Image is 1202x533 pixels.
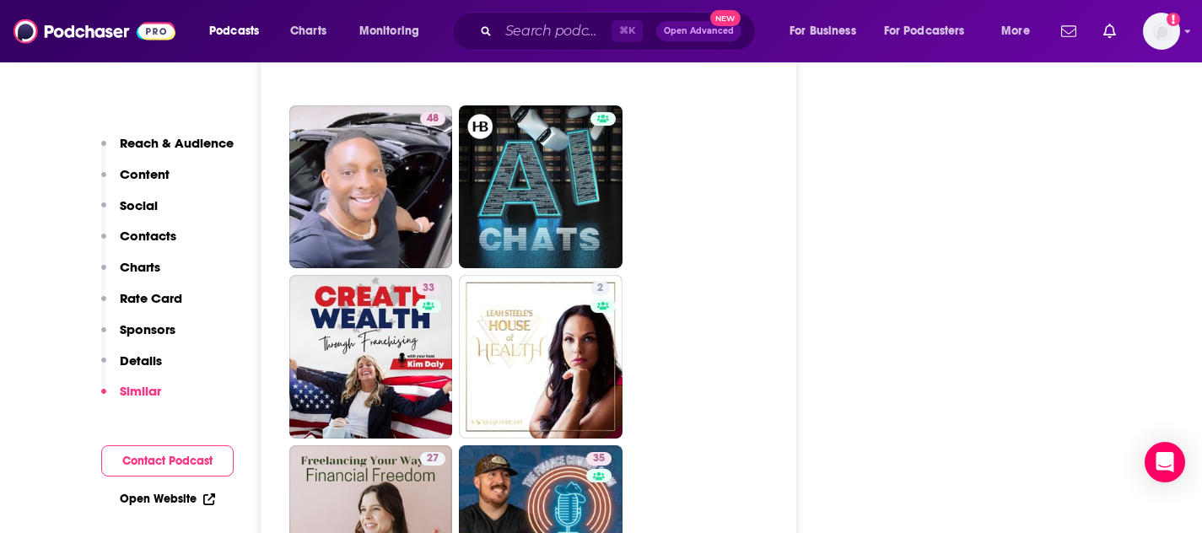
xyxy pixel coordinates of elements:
button: open menu [197,18,281,45]
button: Reach & Audience [101,135,234,166]
span: 2 [597,280,603,297]
a: 48 [420,112,445,126]
button: open menu [989,18,1051,45]
span: Monitoring [359,19,419,43]
button: open menu [778,18,877,45]
button: Rate Card [101,290,182,321]
span: New [710,10,741,26]
span: 48 [427,110,439,127]
button: Contacts [101,228,176,259]
a: 35 [586,452,612,466]
span: 33 [423,280,434,297]
a: 27 [420,452,445,466]
span: For Business [790,19,856,43]
p: Social [120,197,158,213]
button: Open AdvancedNew [656,21,741,41]
a: Open Website [120,492,215,506]
button: open menu [348,18,441,45]
button: Content [101,166,170,197]
span: 27 [427,450,439,467]
p: Rate Card [120,290,182,306]
input: Search podcasts, credits, & more... [499,18,612,45]
div: Open Intercom Messenger [1145,442,1185,482]
a: 48 [289,105,453,269]
button: Similar [101,383,161,414]
button: Contact Podcast [101,445,234,476]
p: Contacts [120,228,176,244]
a: Charts [279,18,337,45]
div: Search podcasts, credits, & more... [468,12,772,51]
span: 35 [593,450,605,467]
span: For Podcasters [884,19,965,43]
span: ⌘ K [612,20,643,42]
a: Show notifications dropdown [1054,17,1083,46]
a: 33 [289,275,453,439]
span: Open Advanced [664,27,734,35]
a: 2 [590,282,610,295]
button: Show profile menu [1143,13,1180,50]
button: Sponsors [101,321,175,353]
span: Podcasts [209,19,259,43]
p: Details [120,353,162,369]
p: Sponsors [120,321,175,337]
span: More [1001,19,1030,43]
img: User Profile [1143,13,1180,50]
p: Reach & Audience [120,135,234,151]
a: 33 [416,282,441,295]
button: Details [101,353,162,384]
p: Content [120,166,170,182]
button: Charts [101,259,160,290]
span: Charts [290,19,326,43]
p: Similar [120,383,161,399]
p: Charts [120,259,160,275]
button: open menu [873,18,989,45]
button: Social [101,197,158,229]
svg: Add a profile image [1167,13,1180,26]
img: Podchaser - Follow, Share and Rate Podcasts [13,15,175,47]
a: Show notifications dropdown [1097,17,1123,46]
span: Logged in as saraatspark [1143,13,1180,50]
a: 2 [459,275,623,439]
